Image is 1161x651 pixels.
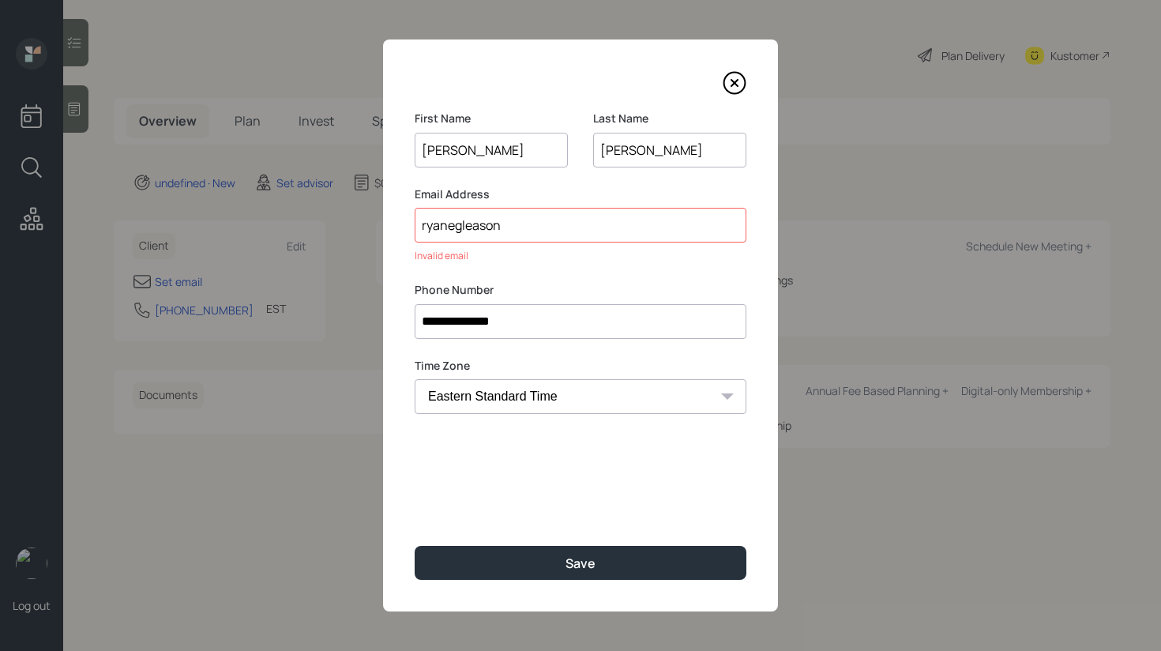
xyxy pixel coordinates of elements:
label: Email Address [415,186,746,202]
label: Time Zone [415,358,746,374]
label: Phone Number [415,282,746,298]
label: Last Name [593,111,746,126]
div: Save [565,555,596,572]
button: Save [415,546,746,580]
div: Invalid email [415,249,746,263]
label: First Name [415,111,568,126]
